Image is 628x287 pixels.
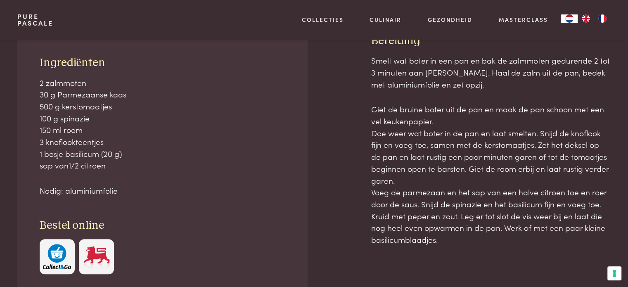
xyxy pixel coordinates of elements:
h3: Bestel online [40,218,286,233]
a: Masterclass [499,15,548,24]
button: Uw voorkeuren voor toestemming voor trackingtechnologieën [607,266,621,280]
p: Smelt wat boter in een pan en bak de zalmmoten gedurende 2 tot 3 minuten aan [PERSON_NAME]. Haal ... [371,55,611,90]
aside: Language selected: Nederlands [561,14,611,23]
a: Collecties [302,15,344,24]
a: EN [578,14,594,23]
a: FR [594,14,611,23]
p: Giet de bruine boter uit de pan en maak de pan schoon met een vel keukenpapier. Doe weer wat bote... [371,103,611,245]
img: Delhaize [83,244,111,269]
a: PurePascale [17,13,53,26]
img: c308188babc36a3a401bcb5cb7e020f4d5ab42f7cacd8327e500463a43eeb86c.svg [43,244,71,269]
a: Culinair [370,15,401,24]
span: 1 [69,159,71,171]
div: Language [561,14,578,23]
h3: Bereiding [371,34,611,48]
p: Nodig: aluminiumfolie [40,185,286,197]
span: / [71,159,75,171]
a: NL [561,14,578,23]
span: Ingrediënten [40,57,105,69]
ul: Language list [578,14,611,23]
a: Gezondheid [428,15,472,24]
p: 2 zalmmoten 30 g Parmezaanse kaas 500 g kerstomaatjes 100 g spinazie 150 ml room 3 knoflookteentj... [40,77,286,172]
